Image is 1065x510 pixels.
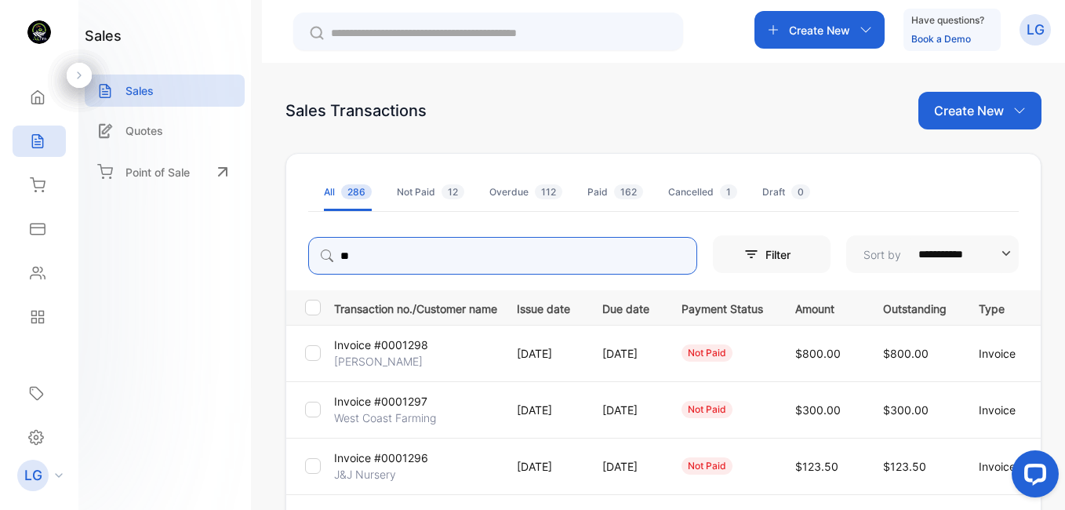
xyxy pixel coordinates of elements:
p: J&J Nursery [334,466,396,483]
a: Book a Demo [911,33,971,45]
p: Transaction no./Customer name [334,297,497,317]
iframe: LiveChat chat widget [999,444,1065,510]
span: 162 [614,184,643,199]
p: [PERSON_NAME] [334,353,423,370]
p: Sort by [863,246,901,263]
p: Issue date [517,297,570,317]
p: [DATE] [517,402,570,418]
div: not paid [682,457,732,475]
p: [DATE] [602,458,649,475]
p: Have questions? [911,13,984,28]
span: $800.00 [795,347,841,360]
div: Overdue [489,185,562,199]
p: Invoice #0001297 [334,393,427,410]
p: [DATE] [517,458,570,475]
button: LG [1020,11,1051,49]
p: LG [24,465,42,486]
button: Create New [918,92,1041,129]
a: Sales [85,75,245,107]
p: Invoice #0001298 [334,337,428,353]
p: Quotes [125,122,163,139]
img: logo [27,20,51,44]
div: Cancelled [668,185,737,199]
span: $123.50 [883,460,926,473]
div: not paid [682,401,732,418]
div: Paid [587,185,643,199]
p: [DATE] [602,345,649,362]
p: Point of Sale [125,164,190,180]
div: All [324,185,372,199]
div: Not Paid [397,185,464,199]
button: Sort by [846,235,1019,273]
p: Due date [602,297,649,317]
p: Type [979,297,1025,317]
div: Sales Transactions [285,99,427,122]
span: $123.50 [795,460,838,473]
p: LG [1027,20,1045,40]
p: Invoice #0001296 [334,450,428,466]
p: Create New [789,22,850,38]
p: West Coast Farming [334,410,436,426]
p: [DATE] [602,402,649,418]
a: Point of Sale [85,155,245,189]
span: $300.00 [883,403,929,417]
span: $300.00 [795,403,841,417]
button: Create New [754,11,885,49]
span: 1 [720,184,737,199]
p: Sales [125,82,154,99]
h1: sales [85,25,122,46]
div: Draft [762,185,810,199]
p: Invoice [979,345,1025,362]
p: Invoice [979,402,1025,418]
span: 12 [442,184,464,199]
span: 112 [535,184,562,199]
div: not paid [682,344,732,362]
p: Create New [934,101,1004,120]
a: Quotes [85,115,245,147]
p: Invoice [979,458,1025,475]
p: Amount [795,297,851,317]
span: $800.00 [883,347,929,360]
p: [DATE] [517,345,570,362]
span: 0 [791,184,810,199]
span: 286 [341,184,372,199]
p: Payment Status [682,297,763,317]
p: Outstanding [883,297,947,317]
